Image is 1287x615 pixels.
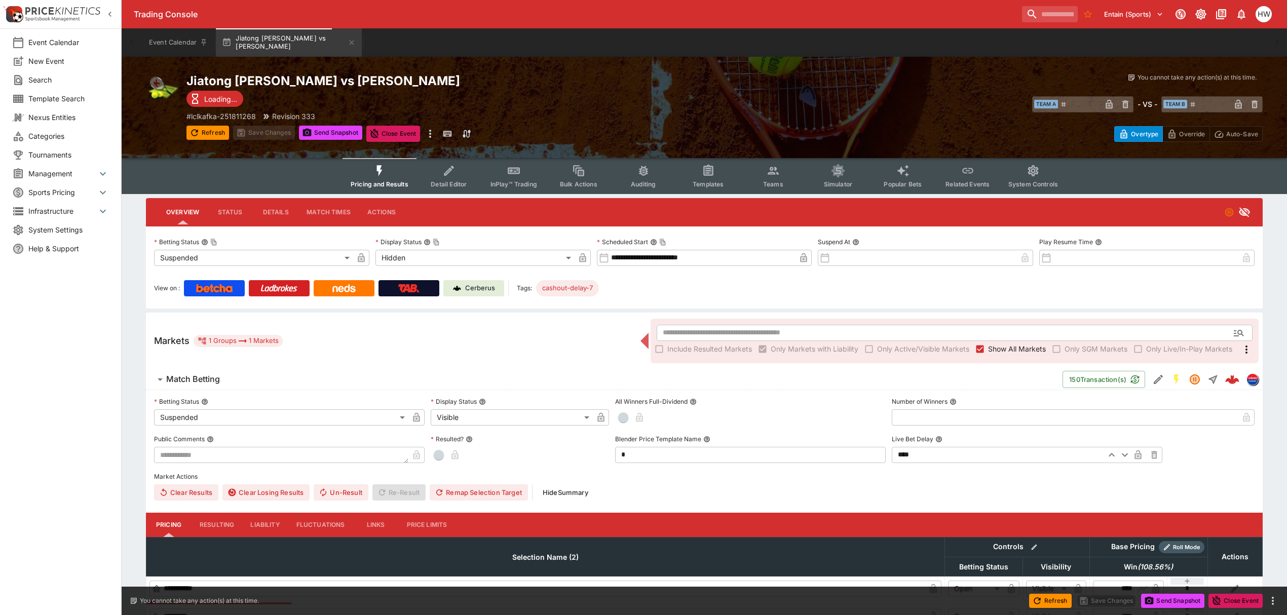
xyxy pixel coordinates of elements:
[433,239,440,246] button: Copy To Clipboard
[1232,5,1251,23] button: Notifications
[1238,206,1251,218] svg: Hidden
[1189,373,1201,386] svg: Suspended
[28,224,109,235] span: System Settings
[517,280,532,296] label: Tags:
[597,238,648,246] p: Scheduled Start
[146,369,1063,390] button: Match Betting
[28,56,109,66] span: New Event
[3,4,23,24] img: PriceKinetics Logo
[359,200,404,224] button: Actions
[154,250,353,266] div: Suspended
[204,94,237,104] p: Loading...
[1240,343,1253,356] svg: More
[1141,594,1204,608] button: Send Snapshot
[424,126,436,142] button: more
[1138,73,1257,82] p: You cannot take any action(s) at this time.
[948,561,1019,573] span: Betting Status
[25,7,100,15] img: PriceKinetics
[1114,126,1263,142] div: Start From
[154,280,180,296] label: View on :
[192,513,242,537] button: Resulting
[1208,594,1263,608] button: Close Event
[424,239,431,246] button: Display StatusCopy To Clipboard
[186,126,229,140] button: Refresh
[1065,343,1127,354] span: Only SGM Markets
[1039,238,1093,246] p: Play Resume Time
[1063,371,1145,388] button: 150Transaction(s)
[1080,6,1096,22] button: No Bookmarks
[1212,5,1230,23] button: Documentation
[667,343,752,354] span: Include Resulted Markets
[375,238,422,246] p: Display Status
[536,283,599,293] span: cashout-delay-7
[431,397,477,406] p: Display Status
[615,435,701,443] p: Blender Price Template Name
[1146,343,1232,354] span: Only Live/In-Play Markets
[154,335,190,347] h5: Markets
[28,37,109,48] span: Event Calendar
[198,335,279,347] div: 1 Groups 1 Markets
[28,206,97,216] span: Infrastructure
[1207,537,1262,576] th: Actions
[140,596,259,605] p: You cannot take any action(s) at this time.
[631,180,656,188] span: Auditing
[466,436,473,443] button: Resulted?
[1026,581,1070,597] div: Visible
[260,284,297,292] img: Ladbrokes
[1192,5,1210,23] button: Toggle light/dark mode
[222,484,310,501] button: Clear Losing Results
[207,200,253,224] button: Status
[1162,126,1209,142] button: Override
[28,168,97,179] span: Management
[1095,239,1102,246] button: Play Resume Time
[210,239,217,246] button: Copy To Clipboard
[615,397,688,406] p: All Winners Full-Dividend
[1113,561,1184,573] span: Win(108.56%)
[1034,100,1058,108] span: Team A
[1098,6,1169,22] button: Select Tenant
[431,180,467,188] span: Detail Editor
[298,200,359,224] button: Match Times
[431,409,593,426] div: Visible
[1138,561,1173,573] em: ( 108.56 %)
[1225,372,1239,387] div: 4c6bb358-537e-4547-8d90-22f45cf6ced6
[154,484,218,501] button: Clear Results
[1247,374,1258,385] img: lclkafka
[201,239,208,246] button: Betting StatusCopy To Clipboard
[1022,6,1078,22] input: search
[818,238,850,246] p: Suspend At
[366,126,421,142] button: Close Event
[948,581,1003,597] div: Open
[1008,180,1058,188] span: System Controls
[1163,100,1187,108] span: Team B
[201,398,208,405] button: Betting Status
[288,513,353,537] button: Fluctuations
[1030,561,1082,573] span: Visibility
[1159,541,1204,553] div: Show/hide Price Roll mode configuration.
[1167,370,1186,389] button: SGM Enabled
[343,158,1066,194] div: Event type filters
[351,180,408,188] span: Pricing and Results
[560,180,597,188] span: Bulk Actions
[650,239,657,246] button: Scheduled StartCopy To Clipboard
[158,200,207,224] button: Overview
[703,436,710,443] button: Blender Price Template Name
[28,93,109,104] span: Template Search
[1230,324,1248,342] button: Open
[479,398,486,405] button: Display Status
[1107,541,1159,553] div: Base Pricing
[945,180,990,188] span: Related Events
[154,238,199,246] p: Betting Status
[1209,126,1263,142] button: Auto-Save
[453,284,461,292] img: Cerberus
[1138,99,1157,109] h6: - VS -
[1028,541,1041,554] button: Bulk edit
[490,180,537,188] span: InPlay™ Trading
[1149,370,1167,389] button: Edit Detail
[1171,5,1190,23] button: Connected to PK
[186,111,256,122] p: Copy To Clipboard
[299,126,362,140] button: Send Snapshot
[372,484,426,501] span: Re-Result
[693,180,724,188] span: Templates
[146,73,178,105] img: tennis.png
